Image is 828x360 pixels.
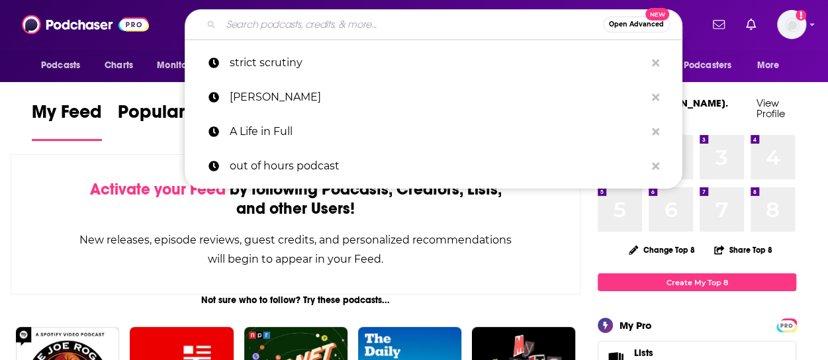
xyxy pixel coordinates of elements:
[185,114,682,149] a: A Life in Full
[32,53,97,78] button: open menu
[621,242,703,258] button: Change Top 8
[22,12,149,37] img: Podchaser - Follow, Share and Rate Podcasts
[708,13,730,36] a: Show notifications dropdown
[668,56,731,75] span: For Podcasters
[41,56,80,75] span: Podcasts
[185,149,682,183] a: out of hours podcast
[77,230,514,269] div: New releases, episode reviews, guest credits, and personalized recommendations will begin to appe...
[96,53,141,78] a: Charts
[634,347,653,359] span: Lists
[105,56,133,75] span: Charts
[185,46,682,80] a: strict scrutiny
[32,101,102,141] a: My Feed
[598,273,796,291] a: Create My Top 8
[603,17,670,32] button: Open AdvancedNew
[757,97,785,120] a: View Profile
[609,21,664,28] span: Open Advanced
[741,13,761,36] a: Show notifications dropdown
[796,10,806,21] svg: Add a profile image
[748,53,796,78] button: open menu
[777,10,806,39] button: Show profile menu
[778,320,794,330] a: PRO
[634,347,735,359] a: Lists
[659,53,751,78] button: open menu
[32,101,102,131] span: My Feed
[118,101,230,141] a: Popular Feed
[157,56,204,75] span: Monitoring
[645,8,669,21] span: New
[90,179,226,199] span: Activate your Feed
[11,294,580,306] div: Not sure who to follow? Try these podcasts...
[757,56,780,75] span: More
[221,14,603,35] input: Search podcasts, credits, & more...
[185,80,682,114] a: [PERSON_NAME]
[777,10,806,39] img: User Profile
[230,114,645,149] p: A Life in Full
[230,149,645,183] p: out of hours podcast
[777,10,806,39] span: Logged in as hannah.bishop
[148,53,221,78] button: open menu
[230,80,645,114] p: tim ferris
[185,9,682,40] div: Search podcasts, credits, & more...
[620,319,652,332] div: My Pro
[77,180,514,218] div: by following Podcasts, Creators, Lists, and other Users!
[230,46,645,80] p: strict scrutiny
[118,101,230,131] span: Popular Feed
[713,237,773,263] button: Share Top 8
